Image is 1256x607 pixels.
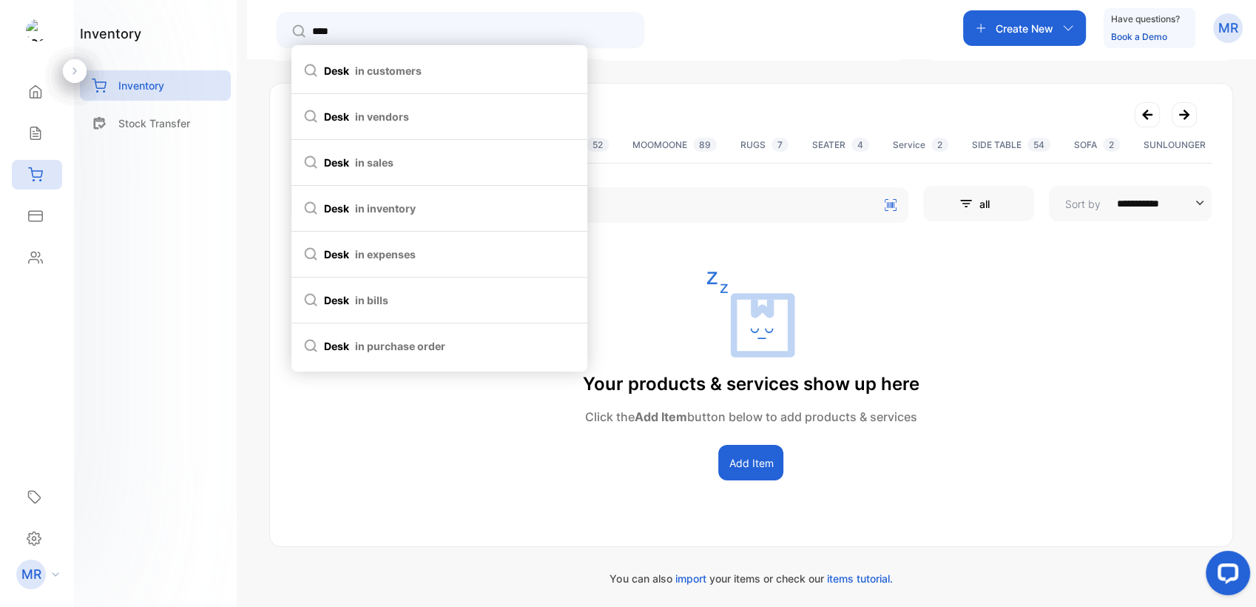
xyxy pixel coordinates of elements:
[826,572,892,585] span: items tutorial.
[1074,138,1120,152] div: SOFA
[1111,12,1180,27] p: Have questions?
[355,155,394,170] span: in sales
[1213,10,1243,46] button: MR
[355,63,422,78] span: in customers
[21,565,41,584] p: MR
[355,201,416,216] span: in inventory
[1103,138,1120,152] span: 2
[1049,186,1212,221] button: Sort by
[1111,31,1167,42] a: Book a Demo
[972,138,1050,152] div: SIDE TABLE
[80,108,231,138] a: Stock Transfer
[80,70,231,101] a: Inventory
[303,63,575,78] span: desk
[1027,138,1050,152] span: 54
[635,409,687,424] span: Add Item
[1144,138,1228,152] div: SUNLOUNGER
[583,371,919,398] p: Your products & services show up here
[303,338,575,354] span: desk
[118,78,164,93] p: Inventory
[303,109,575,124] span: desk
[1218,19,1238,38] p: MR
[963,10,1086,46] button: Create New
[706,270,795,359] img: empty state
[931,138,948,152] span: 2
[80,24,141,44] h1: inventory
[26,19,48,41] img: logo
[303,201,575,216] span: desk
[812,138,869,152] div: SEATER
[355,247,416,262] span: in expenses
[893,138,948,152] div: Service
[587,138,609,152] span: 52
[583,408,919,426] p: Click the button below to add products & services
[303,155,575,170] span: desk
[118,115,190,131] p: Stock Transfer
[355,109,409,124] span: in vendors
[1065,196,1101,212] p: Sort by
[303,247,575,262] span: desk
[269,571,1233,586] p: You can also your items or check our
[851,138,869,152] span: 4
[693,138,717,152] span: 89
[772,138,789,152] span: 7
[355,292,388,308] span: in bills
[718,445,783,480] button: Add Item
[355,338,445,354] span: in purchase order
[675,572,706,585] span: import
[1194,545,1256,607] iframe: LiveChat chat widget
[740,138,789,152] div: RUGS
[303,292,575,308] span: desk
[996,21,1053,36] p: Create New
[632,138,717,152] div: MOOMOONE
